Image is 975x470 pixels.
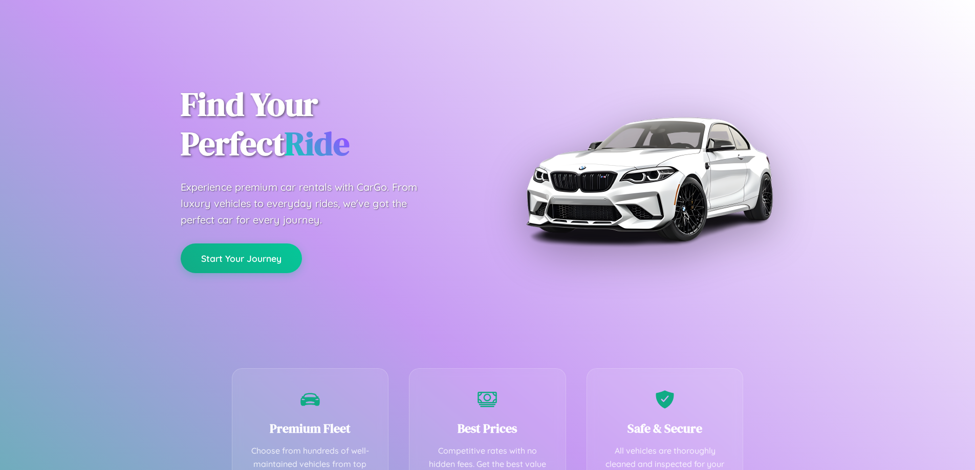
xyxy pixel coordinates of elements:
[181,243,302,273] button: Start Your Journey
[285,121,350,166] span: Ride
[248,420,373,437] h3: Premium Fleet
[521,51,777,307] img: Premium BMW car rental vehicle
[602,420,728,437] h3: Safe & Secure
[425,420,550,437] h3: Best Prices
[181,85,472,164] h1: Find Your Perfect
[181,179,437,228] p: Experience premium car rentals with CarGo. From luxury vehicles to everyday rides, we've got the ...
